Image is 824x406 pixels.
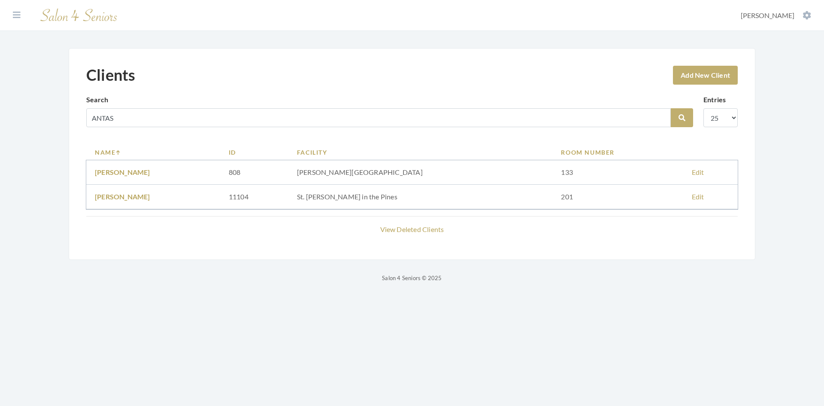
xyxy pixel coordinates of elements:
[86,108,671,127] input: Search by name, facility or room number
[738,11,814,20] button: [PERSON_NAME]
[220,160,288,185] td: 808
[220,185,288,209] td: 11104
[552,160,683,185] td: 133
[703,95,726,105] label: Entries
[692,168,704,176] a: Edit
[741,11,794,19] span: [PERSON_NAME]
[95,168,150,176] a: [PERSON_NAME]
[673,66,738,85] a: Add New Client
[229,148,280,157] a: ID
[692,192,704,201] a: Edit
[380,225,444,233] a: View Deleted Clients
[288,160,553,185] td: [PERSON_NAME][GEOGRAPHIC_DATA]
[297,148,544,157] a: Facility
[86,95,108,105] label: Search
[288,185,553,209] td: St. [PERSON_NAME] in the Pines
[95,192,150,201] a: [PERSON_NAME]
[95,148,212,157] a: Name
[69,273,755,283] p: Salon 4 Seniors © 2025
[36,5,122,25] img: Salon 4 Seniors
[86,66,135,84] h1: Clients
[561,148,674,157] a: Room Number
[552,185,683,209] td: 201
